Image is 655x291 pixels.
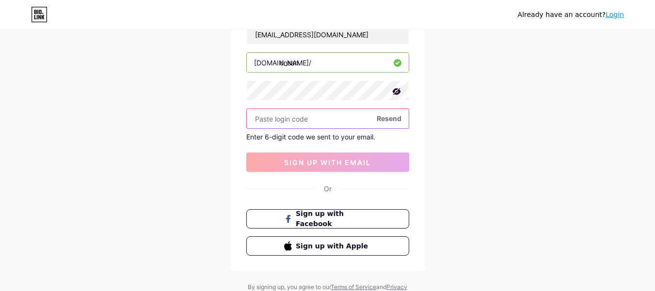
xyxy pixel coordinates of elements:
[518,10,624,20] div: Already have an account?
[246,133,409,141] div: Enter 6-digit code we sent to your email.
[246,236,409,256] button: Sign up with Apple
[324,184,332,194] div: Or
[296,241,371,251] span: Sign up with Apple
[247,109,409,128] input: Paste login code
[254,58,311,68] div: [DOMAIN_NAME]/
[606,11,624,18] a: Login
[246,153,409,172] button: sign up with email
[296,209,371,229] span: Sign up with Facebook
[247,53,409,72] input: username
[247,25,409,44] input: Email
[246,209,409,229] button: Sign up with Facebook
[331,283,376,291] a: Terms of Service
[377,113,401,123] span: Resend
[284,158,371,167] span: sign up with email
